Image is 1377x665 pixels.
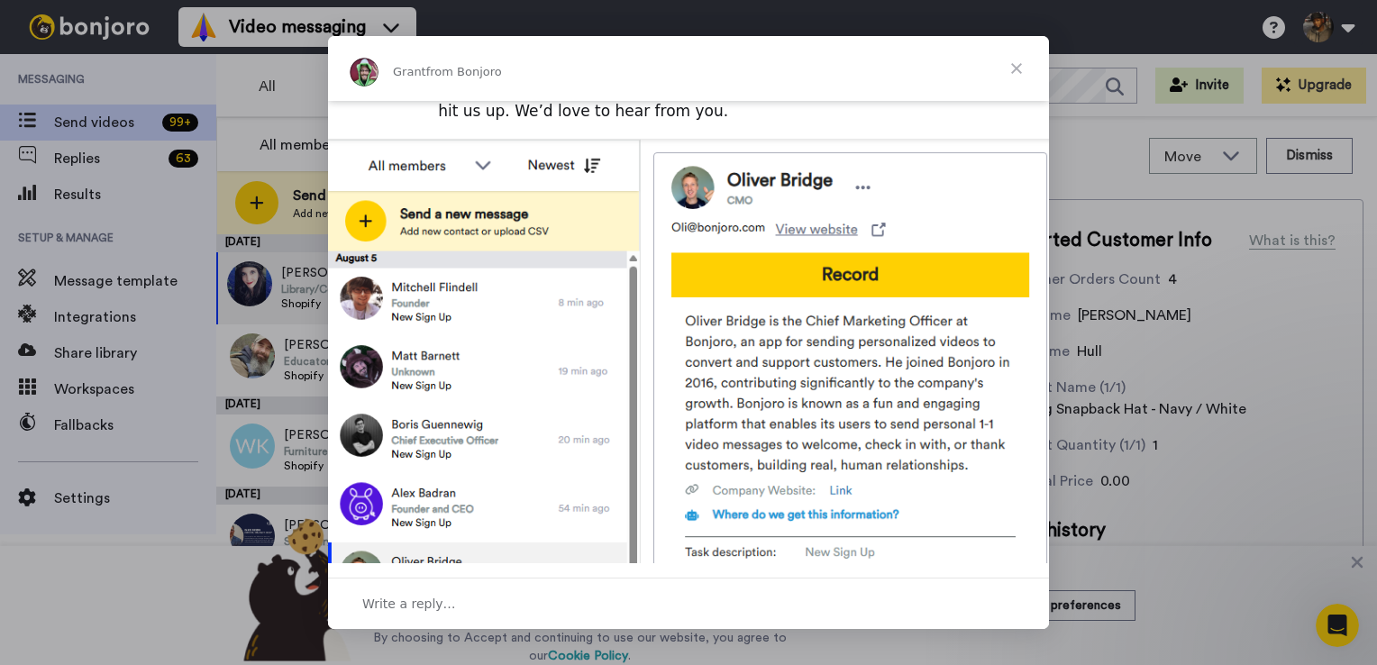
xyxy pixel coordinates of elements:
span: from Bonjoro [426,65,502,78]
div: Open conversation and reply [328,578,1049,629]
img: Profile image for Grant [350,58,378,87]
span: Grant [393,65,426,78]
span: Write a reply… [362,592,456,615]
span: Close [984,36,1049,101]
